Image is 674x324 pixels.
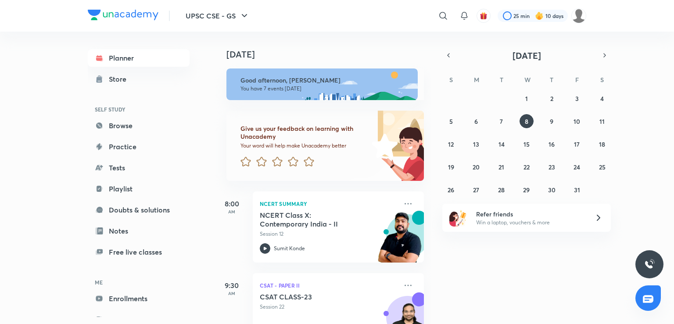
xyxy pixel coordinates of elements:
[449,209,467,227] img: referral
[476,209,584,219] h6: Refer friends
[545,160,559,174] button: October 23, 2025
[523,140,530,148] abbr: October 15, 2025
[109,74,132,84] div: Store
[570,160,584,174] button: October 24, 2025
[570,137,584,151] button: October 17, 2025
[214,280,249,291] h5: 9:30
[523,186,530,194] abbr: October 29, 2025
[575,94,579,103] abbr: October 3, 2025
[473,163,480,171] abbr: October 20, 2025
[550,117,553,126] abbr: October 9, 2025
[549,140,555,148] abbr: October 16, 2025
[599,117,605,126] abbr: October 11, 2025
[226,68,418,100] img: afternoon
[448,163,454,171] abbr: October 19, 2025
[88,159,190,176] a: Tests
[260,211,369,228] h5: NCERT Class X: Contemporary India - II
[500,76,503,84] abbr: Tuesday
[455,49,599,61] button: [DATE]
[88,138,190,155] a: Practice
[214,291,249,296] p: AM
[513,50,541,61] span: [DATE]
[474,117,478,126] abbr: October 6, 2025
[498,163,504,171] abbr: October 21, 2025
[545,137,559,151] button: October 16, 2025
[570,114,584,128] button: October 10, 2025
[88,275,190,290] h6: ME
[477,9,491,23] button: avatar
[376,211,424,271] img: unacademy
[473,186,479,194] abbr: October 27, 2025
[574,140,580,148] abbr: October 17, 2025
[570,183,584,197] button: October 31, 2025
[476,219,584,227] p: Win a laptop, vouchers & more
[469,183,483,197] button: October 27, 2025
[449,117,453,126] abbr: October 5, 2025
[495,183,509,197] button: October 28, 2025
[571,8,586,23] img: Kiran Saini
[88,222,190,240] a: Notes
[548,186,556,194] abbr: October 30, 2025
[600,94,604,103] abbr: October 4, 2025
[550,94,553,103] abbr: October 2, 2025
[498,140,505,148] abbr: October 14, 2025
[444,137,458,151] button: October 12, 2025
[525,94,528,103] abbr: October 1, 2025
[260,280,398,291] p: CSAT - Paper II
[498,186,505,194] abbr: October 28, 2025
[575,76,579,84] abbr: Friday
[448,140,454,148] abbr: October 12, 2025
[449,76,453,84] abbr: Sunday
[240,76,410,84] h6: Good afternoon, [PERSON_NAME]
[88,10,158,20] img: Company Logo
[550,76,553,84] abbr: Thursday
[570,91,584,105] button: October 3, 2025
[88,10,158,22] a: Company Logo
[444,114,458,128] button: October 5, 2025
[595,137,609,151] button: October 18, 2025
[600,76,604,84] abbr: Saturday
[240,125,369,140] h6: Give us your feedback on learning with Unacademy
[226,49,433,60] h4: [DATE]
[524,76,531,84] abbr: Wednesday
[523,163,530,171] abbr: October 22, 2025
[473,140,479,148] abbr: October 13, 2025
[444,160,458,174] button: October 19, 2025
[574,117,580,126] abbr: October 10, 2025
[520,91,534,105] button: October 1, 2025
[448,186,454,194] abbr: October 26, 2025
[469,160,483,174] button: October 20, 2025
[88,70,190,88] a: Store
[595,160,609,174] button: October 25, 2025
[549,163,555,171] abbr: October 23, 2025
[342,111,424,181] img: feedback_image
[574,163,580,171] abbr: October 24, 2025
[88,117,190,134] a: Browse
[535,11,544,20] img: streak
[495,137,509,151] button: October 14, 2025
[599,140,605,148] abbr: October 18, 2025
[444,183,458,197] button: October 26, 2025
[520,137,534,151] button: October 15, 2025
[274,245,305,252] p: Sumit Konde
[480,12,488,20] img: avatar
[520,114,534,128] button: October 8, 2025
[469,114,483,128] button: October 6, 2025
[180,7,255,25] button: UPSC CSE - GS
[240,142,369,149] p: Your word will help make Unacademy better
[474,76,479,84] abbr: Monday
[545,91,559,105] button: October 2, 2025
[500,117,503,126] abbr: October 7, 2025
[495,160,509,174] button: October 21, 2025
[545,114,559,128] button: October 9, 2025
[88,180,190,198] a: Playlist
[260,230,398,238] p: Session 12
[495,114,509,128] button: October 7, 2025
[525,117,528,126] abbr: October 8, 2025
[260,198,398,209] p: NCERT Summary
[574,186,580,194] abbr: October 31, 2025
[88,243,190,261] a: Free live classes
[240,85,410,92] p: You have 7 events [DATE]
[214,198,249,209] h5: 8:00
[88,49,190,67] a: Planner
